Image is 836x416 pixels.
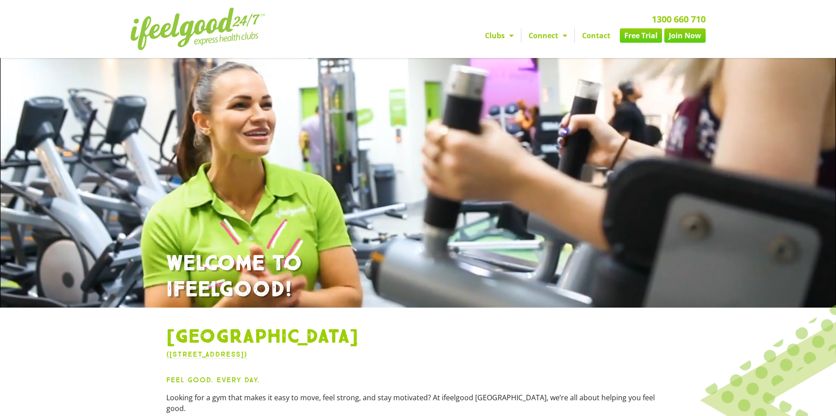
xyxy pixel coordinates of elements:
nav: Menu [335,28,706,43]
a: Connect [521,28,574,43]
a: Free Trial [620,28,662,43]
a: ([STREET_ADDRESS]) [166,350,247,358]
p: Looking for a gym that makes it easy to move, feel strong, and stay motivated? At ifeelgood [GEOG... [166,392,670,414]
h1: [GEOGRAPHIC_DATA] [166,326,670,349]
a: Contact [575,28,618,43]
a: Join Now [664,28,706,43]
a: 1300 660 710 [652,13,706,25]
strong: Feel Good. Every Day. [166,376,260,384]
a: Clubs [478,28,521,43]
h1: WELCOME TO IFEELGOOD! [166,251,670,303]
